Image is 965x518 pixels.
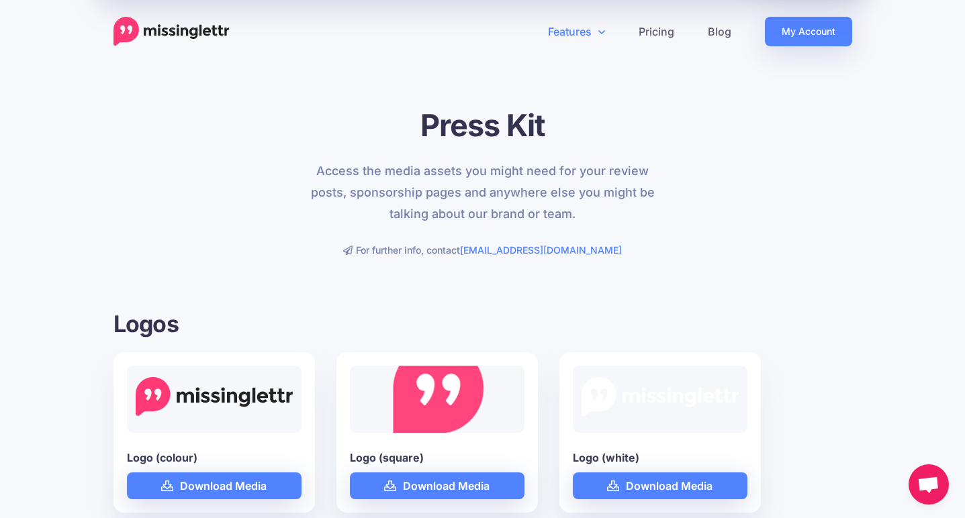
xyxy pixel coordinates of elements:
a: Open chat [909,464,949,505]
a: [EMAIL_ADDRESS][DOMAIN_NAME] [460,244,622,256]
a: Download Media [350,472,524,499]
a: Download Media [573,472,747,499]
h1: Press Kit [113,107,852,144]
img: logo-square.png [359,318,516,475]
b: Logo (square) [350,450,524,466]
img: logo-large.png [136,377,293,417]
a: Pricing [622,17,691,46]
b: Logo (white) [573,450,747,466]
a: Features [531,17,622,46]
li: For further info, contact [343,242,622,258]
img: logo-white.png [582,377,739,417]
a: Download Media [127,472,302,499]
p: Access the media assets you might need for your review posts, sponsorship pages and anywhere else... [303,160,662,225]
a: Home [113,17,230,46]
a: My Account [765,17,852,46]
h3: Logos [113,309,852,339]
a: Blog [691,17,748,46]
b: Logo (colour) [127,450,302,466]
